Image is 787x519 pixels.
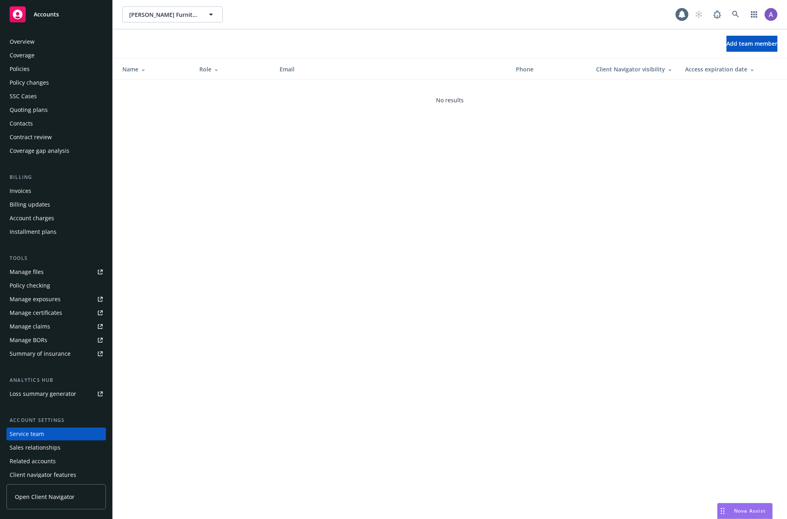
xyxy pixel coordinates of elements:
button: Nova Assist [717,503,773,519]
div: Billing [6,173,106,181]
div: Sales relationships [10,441,61,454]
div: Phone [516,65,583,73]
div: Policy checking [10,279,50,292]
a: Start snowing [691,6,707,22]
a: Contacts [6,117,106,130]
span: No results [436,96,464,104]
div: Invoices [10,184,31,197]
div: Role [199,65,267,73]
a: Client navigator features [6,468,106,481]
a: Manage exposures [6,293,106,306]
div: Account charges [10,212,54,225]
div: Analytics hub [6,376,106,384]
span: Open Client Navigator [15,493,75,501]
a: Service team [6,428,106,440]
div: Name [122,65,187,73]
a: Manage certificates [6,306,106,319]
div: Access expiration date [685,65,761,73]
a: Coverage [6,49,106,62]
div: Coverage gap analysis [10,144,69,157]
div: Service team [10,428,44,440]
span: Nova Assist [734,507,766,514]
a: Overview [6,35,106,48]
a: Switch app [746,6,762,22]
a: Related accounts [6,455,106,468]
a: Report a Bug [709,6,725,22]
div: Billing updates [10,198,50,211]
div: Email [280,65,503,73]
a: Invoices [6,184,106,197]
div: Tools [6,254,106,262]
a: Policy changes [6,76,106,89]
span: Add team member [726,40,777,47]
a: SSC Cases [6,90,106,103]
div: Client navigator features [10,468,76,481]
div: Contract review [10,131,52,144]
a: Summary of insurance [6,347,106,360]
img: photo [765,8,777,21]
a: Manage files [6,266,106,278]
div: Summary of insurance [10,347,71,360]
div: Manage files [10,266,44,278]
a: Coverage gap analysis [6,144,106,157]
a: Quoting plans [6,103,106,116]
a: Installment plans [6,225,106,238]
button: Add team member [726,36,777,52]
a: Accounts [6,3,106,26]
a: Search [728,6,744,22]
div: Account settings [6,416,106,424]
div: Related accounts [10,455,56,468]
a: Manage claims [6,320,106,333]
a: Loss summary generator [6,387,106,400]
div: Installment plans [10,225,57,238]
div: Manage exposures [10,293,61,306]
div: Policies [10,63,30,75]
div: Client Navigator visibility [596,65,672,73]
div: Drag to move [718,503,728,519]
div: Loss summary generator [10,387,76,400]
a: Policies [6,63,106,75]
a: Sales relationships [6,441,106,454]
span: Accounts [34,11,59,18]
a: Account charges [6,212,106,225]
div: SSC Cases [10,90,37,103]
a: Policy checking [6,279,106,292]
a: Manage BORs [6,334,106,347]
div: Manage claims [10,320,50,333]
a: Billing updates [6,198,106,211]
div: Contacts [10,117,33,130]
button: [PERSON_NAME] Furniture Co. [122,6,223,22]
div: Quoting plans [10,103,48,116]
div: Manage BORs [10,334,47,347]
span: [PERSON_NAME] Furniture Co. [129,10,199,19]
div: Policy changes [10,76,49,89]
a: Contract review [6,131,106,144]
div: Overview [10,35,34,48]
div: Manage certificates [10,306,62,319]
div: Coverage [10,49,34,62]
